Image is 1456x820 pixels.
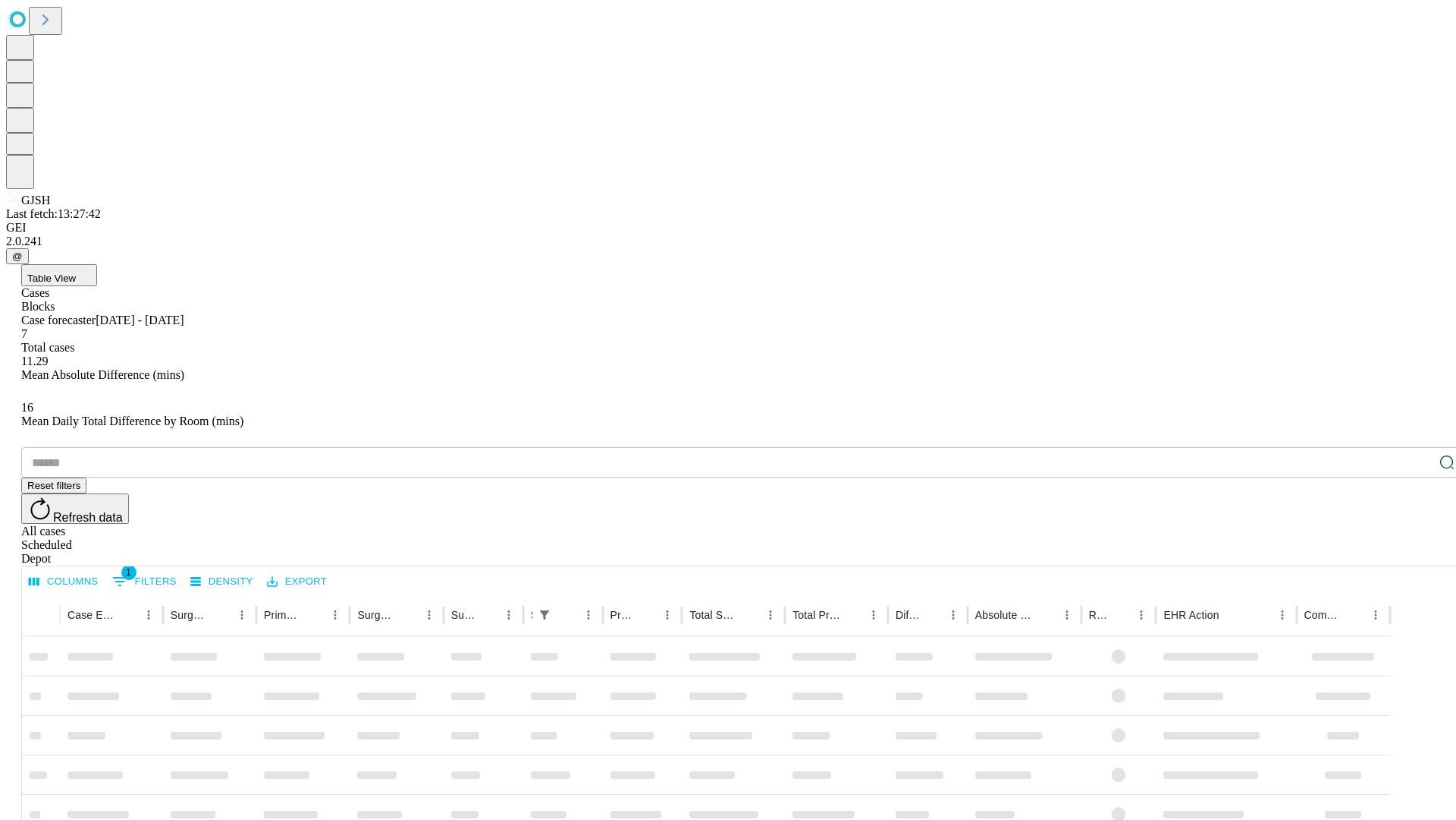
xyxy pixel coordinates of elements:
span: Table View [27,273,76,284]
button: Show filters [534,604,555,626]
div: 1 active filter [534,604,555,626]
button: Menu [1131,604,1152,626]
button: Sort [1109,604,1131,626]
div: Difference [896,609,920,621]
button: Sort [117,604,138,626]
button: Menu [325,604,346,626]
button: Menu [419,604,440,626]
button: Sort [210,604,231,626]
div: GEI [6,221,1450,235]
button: Menu [1272,604,1293,626]
button: Sort [397,604,419,626]
div: Total Predicted Duration [792,609,840,621]
div: 2.0.241 [6,235,1450,248]
button: Select columns [25,570,102,594]
button: Refresh data [21,494,129,524]
button: Menu [498,604,519,626]
div: Comments [1304,609,1342,621]
div: Total Scheduled Duration [689,609,737,621]
span: Refresh data [53,511,123,524]
div: Surgery Name [357,609,395,621]
button: Menu [760,604,781,626]
span: Last fetch: 13:27:42 [6,207,101,220]
button: Export [263,570,331,594]
button: Sort [739,604,760,626]
div: Scheduled In Room Duration [531,609,532,621]
div: Absolute Difference [975,609,1034,621]
button: Sort [303,604,325,626]
button: Menu [578,604,599,626]
button: Density [187,570,257,594]
span: [DATE] - [DATE] [96,314,184,326]
span: @ [12,251,23,262]
button: Table View [21,264,97,286]
button: Menu [1365,604,1386,626]
div: EHR Action [1163,609,1219,621]
span: 7 [21,327,27,340]
span: GJSH [21,194,50,207]
span: Mean Absolute Difference (mins) [21,368,184,381]
button: Sort [921,604,943,626]
div: Surgery Date [451,609,475,621]
div: Surgeon Name [171,609,209,621]
button: @ [6,248,29,264]
div: Case Epic Id [67,609,115,621]
button: Sort [842,604,863,626]
button: Menu [1056,604,1078,626]
span: 11.29 [21,355,48,367]
span: Reset filters [27,480,80,491]
button: Reset filters [21,478,86,494]
button: Menu [231,604,253,626]
span: 1 [121,565,136,580]
span: Case forecaster [21,314,96,326]
button: Sort [477,604,498,626]
span: Total cases [21,341,74,354]
span: 16 [21,401,33,414]
button: Menu [657,604,678,626]
button: Sort [1344,604,1365,626]
div: Predicted In Room Duration [610,609,635,621]
button: Menu [863,604,884,626]
button: Show filters [108,569,180,594]
button: Sort [1221,604,1242,626]
button: Sort [1035,604,1056,626]
div: Resolved in EHR [1089,609,1109,621]
div: Primary Service [264,609,302,621]
button: Menu [138,604,159,626]
button: Sort [557,604,578,626]
button: Menu [943,604,964,626]
button: Sort [635,604,657,626]
span: Mean Daily Total Difference by Room (mins) [21,415,243,427]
